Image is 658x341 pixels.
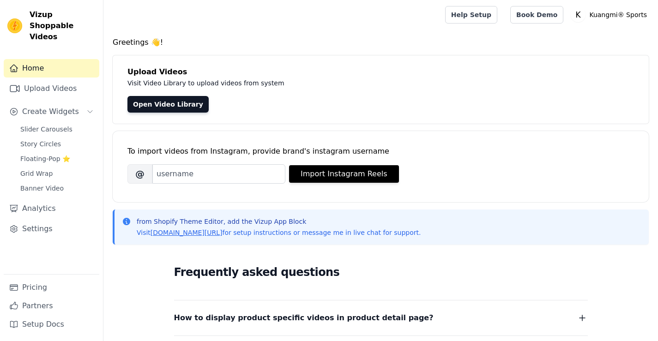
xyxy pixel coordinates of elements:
a: Story Circles [15,138,99,150]
span: @ [127,164,152,184]
p: Kuangmi® Sports [586,6,651,23]
p: from Shopify Theme Editor, add the Vizup App Block [137,217,421,226]
span: Create Widgets [22,106,79,117]
a: Slider Carousels [15,123,99,136]
a: Settings [4,220,99,238]
input: username [152,164,285,184]
div: To import videos from Instagram, provide brand's instagram username [127,146,634,157]
a: Grid Wrap [15,167,99,180]
a: Banner Video [15,182,99,195]
span: Grid Wrap [20,169,53,178]
p: Visit for setup instructions or message me in live chat for support. [137,228,421,237]
a: Setup Docs [4,315,99,334]
h4: Upload Videos [127,66,634,78]
a: Analytics [4,199,99,218]
span: How to display product specific videos in product detail page? [174,311,434,324]
h2: Frequently asked questions [174,263,588,281]
a: Book Demo [510,6,563,24]
a: Home [4,59,99,78]
text: K [576,10,581,19]
span: Story Circles [20,139,61,149]
span: Vizup Shoppable Videos [30,9,96,42]
a: Help Setup [445,6,497,24]
span: Floating-Pop ⭐ [20,154,70,163]
p: Visit Video Library to upload videos from system [127,78,541,89]
button: Create Widgets [4,102,99,121]
h4: Greetings 👋! [113,37,649,48]
a: Partners [4,297,99,315]
button: K Kuangmi® Sports [571,6,651,23]
button: How to display product specific videos in product detail page? [174,311,588,324]
a: [DOMAIN_NAME][URL] [151,229,223,236]
button: Import Instagram Reels [289,165,399,183]
a: Pricing [4,278,99,297]
a: Floating-Pop ⭐ [15,152,99,165]
span: Slider Carousels [20,125,72,134]
img: Vizup [7,18,22,33]
a: Open Video Library [127,96,209,113]
span: Banner Video [20,184,64,193]
a: Upload Videos [4,79,99,98]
